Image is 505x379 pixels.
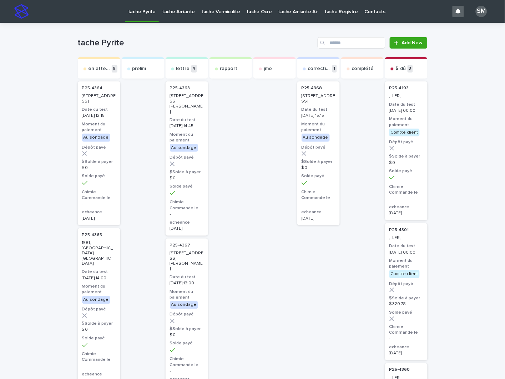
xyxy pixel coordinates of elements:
[82,336,116,341] h3: Solde payé
[82,94,116,104] p: [STREET_ADDRESS]
[389,116,423,128] h3: Moment du paiement
[82,201,116,206] p: -
[352,66,374,72] p: complété
[170,341,204,346] h3: Solde payé
[402,40,423,45] span: Add New
[396,66,406,72] p: $ dû
[82,165,116,170] p: $ 0
[389,281,423,287] h3: Dépôt payé
[332,65,337,73] p: 1
[302,159,335,165] h3: $Solde à payer
[82,372,116,378] h3: echeance
[170,226,204,231] p: [DATE]
[389,295,423,301] h3: $Solde à payer
[82,209,116,215] h3: echeance
[385,81,428,220] a: P25-4193 , LER,Date du test[DATE] 00:00Moment du paiementCompte clientDépôt payé$Solde à payer$ 0...
[112,65,117,73] p: 9
[389,129,420,136] div: Compte client
[82,216,116,221] p: [DATE]
[302,113,335,118] p: [DATE] 15:15
[389,108,423,113] p: [DATE] 00:00
[170,220,204,225] h3: echeance
[82,189,116,201] h3: Chimie Commande le
[170,251,204,271] p: [STREET_ADDRESS][PERSON_NAME]
[389,302,423,307] p: $ 320.78
[302,209,335,215] h3: echeance
[82,351,116,363] h3: Chimie Commande le
[170,132,204,143] h3: Moment du paiement
[170,117,204,123] h3: Date du test
[302,134,330,141] div: Au sondage
[389,336,423,341] p: -
[170,333,204,338] p: $ 0
[302,145,335,150] h3: Dépôt payé
[82,284,116,295] h3: Moment du paiement
[82,276,116,281] p: [DATE] 14:00
[389,196,423,201] p: -
[78,81,120,225] a: P25-4364 [STREET_ADDRESS]Date du test[DATE] 12:15Moment du paiementAu sondageDépôt payé$Solde à p...
[302,165,335,170] p: $ 0
[389,86,409,91] p: P25-4193
[82,364,116,369] p: -
[297,81,340,225] a: P25-4368 [STREET_ADDRESS]Date du test[DATE] 15:15Moment du paiementAu sondageDépôt payé$Solde à p...
[302,121,335,133] h3: Moment du paiement
[302,201,335,206] p: -
[220,66,238,72] p: rapport
[170,199,204,211] h3: Chimie Commande le
[389,211,423,216] p: [DATE]
[82,121,116,133] h3: Moment du paiement
[170,155,204,160] h3: Dépôt payé
[176,66,190,72] p: lettre
[191,65,197,73] p: 4
[389,94,423,99] p: , LER,
[82,159,116,165] h3: $Solde à payer
[302,173,335,179] h3: Solde payé
[264,66,272,72] p: jmo
[14,4,29,19] img: stacker-logo-s-only.png
[82,145,116,150] h3: Dépôt payé
[302,86,322,91] p: P25-4368
[389,243,423,249] h3: Date du test
[170,124,204,129] p: [DATE] 14:45
[308,66,331,72] p: correction exp
[302,107,335,113] h3: Date du test
[389,250,423,255] p: [DATE] 00:00
[389,270,420,278] div: Compte client
[166,81,208,236] div: P25-4363 [STREET_ADDRESS][PERSON_NAME]Date du test[DATE] 14:45Moment du paiementAu sondageDépôt p...
[170,281,204,286] p: [DATE] 13:00
[385,223,428,361] div: P25-4301 , LER,Date du test[DATE] 00:00Moment du paiementCompte clientDépôt payé$Solde à payer$ 3...
[408,65,413,73] p: 3
[390,37,427,49] a: Add New
[389,154,423,159] h3: $Solde à payer
[170,94,204,114] p: [STREET_ADDRESS][PERSON_NAME]
[389,368,410,373] p: P25-4360
[389,204,423,210] h3: echeance
[170,144,198,152] div: Au sondage
[389,139,423,145] h3: Dépôt payé
[170,356,204,368] h3: Chimie Commande le
[389,102,423,108] h3: Date du test
[170,312,204,318] h3: Dépôt payé
[170,86,190,91] p: P25-4363
[82,240,116,266] p: 1581, [GEOGRAPHIC_DATA], [GEOGRAPHIC_DATA]
[302,216,335,221] p: [DATE]
[389,345,423,350] h3: echeance
[389,310,423,316] h3: Solde payé
[78,38,315,48] h1: tache Pyrite
[389,160,423,165] p: $ 0
[82,233,102,238] p: P25-4365
[82,107,116,113] h3: Date du test
[82,328,116,333] p: $ 0
[132,66,146,72] p: prelim
[170,184,204,189] h3: Solde payé
[82,269,116,275] h3: Date du test
[82,86,103,91] p: P25-4364
[170,169,204,175] h3: $Solde à payer
[389,324,423,336] h3: Chimie Commande le
[389,258,423,269] h3: Moment du paiement
[476,6,487,17] div: SM
[170,176,204,181] p: $ 0
[170,243,191,248] p: P25-4367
